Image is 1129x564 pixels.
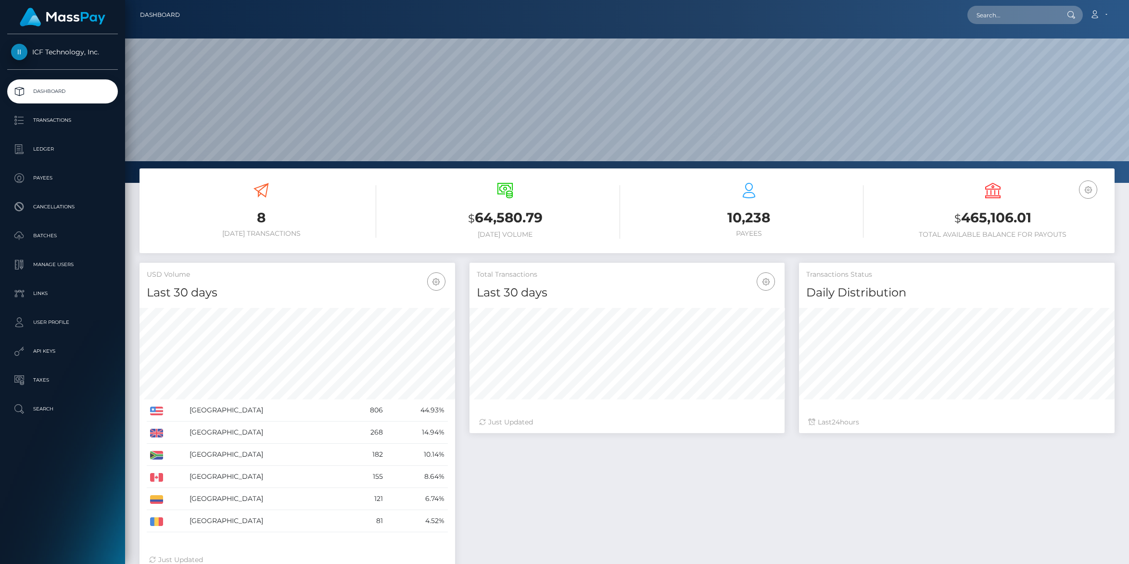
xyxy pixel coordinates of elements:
[347,510,386,532] td: 81
[468,212,475,225] small: $
[347,422,386,444] td: 268
[140,5,180,25] a: Dashboard
[150,517,163,526] img: RO.png
[147,270,448,280] h5: USD Volume
[11,113,114,128] p: Transactions
[186,422,347,444] td: [GEOGRAPHIC_DATA]
[11,200,114,214] p: Cancellations
[7,195,118,219] a: Cancellations
[391,208,620,228] h3: 64,580.79
[477,270,778,280] h5: Total Transactions
[806,270,1107,280] h5: Transactions Status
[11,373,114,387] p: Taxes
[147,284,448,301] h4: Last 30 days
[7,253,118,277] a: Manage Users
[832,418,840,426] span: 24
[7,79,118,103] a: Dashboard
[11,344,114,359] p: API Keys
[7,397,118,421] a: Search
[477,284,778,301] h4: Last 30 days
[11,257,114,272] p: Manage Users
[11,171,114,185] p: Payees
[347,466,386,488] td: 155
[7,368,118,392] a: Taxes
[150,495,163,504] img: CO.png
[11,229,114,243] p: Batches
[386,466,448,488] td: 8.64%
[7,108,118,132] a: Transactions
[150,429,163,437] img: GB.png
[386,510,448,532] td: 4.52%
[7,224,118,248] a: Batches
[386,399,448,422] td: 44.93%
[386,422,448,444] td: 14.94%
[347,399,386,422] td: 806
[967,6,1058,24] input: Search...
[7,310,118,334] a: User Profile
[347,488,386,510] td: 121
[7,137,118,161] a: Ledger
[147,208,376,227] h3: 8
[150,473,163,482] img: CA.png
[186,444,347,466] td: [GEOGRAPHIC_DATA]
[7,166,118,190] a: Payees
[347,444,386,466] td: 182
[806,284,1107,301] h4: Daily Distribution
[11,315,114,330] p: User Profile
[150,451,163,460] img: ZA.png
[147,230,376,238] h6: [DATE] Transactions
[11,44,27,60] img: ICF Technology, Inc.
[186,510,347,532] td: [GEOGRAPHIC_DATA]
[878,208,1107,228] h3: 465,106.01
[11,402,114,416] p: Search
[150,407,163,415] img: US.png
[20,8,105,26] img: MassPay Logo
[391,231,620,239] h6: [DATE] Volume
[7,339,118,363] a: API Keys
[11,286,114,301] p: Links
[186,466,347,488] td: [GEOGRAPHIC_DATA]
[634,208,864,227] h3: 10,238
[11,84,114,99] p: Dashboard
[11,142,114,156] p: Ledger
[7,282,118,306] a: Links
[186,488,347,510] td: [GEOGRAPHIC_DATA]
[386,488,448,510] td: 6.74%
[186,399,347,422] td: [GEOGRAPHIC_DATA]
[386,444,448,466] td: 10.14%
[954,212,961,225] small: $
[634,230,864,238] h6: Payees
[878,231,1107,239] h6: Total Available Balance for Payouts
[809,417,1105,427] div: Last hours
[7,48,118,56] span: ICF Technology, Inc.
[479,417,775,427] div: Just Updated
